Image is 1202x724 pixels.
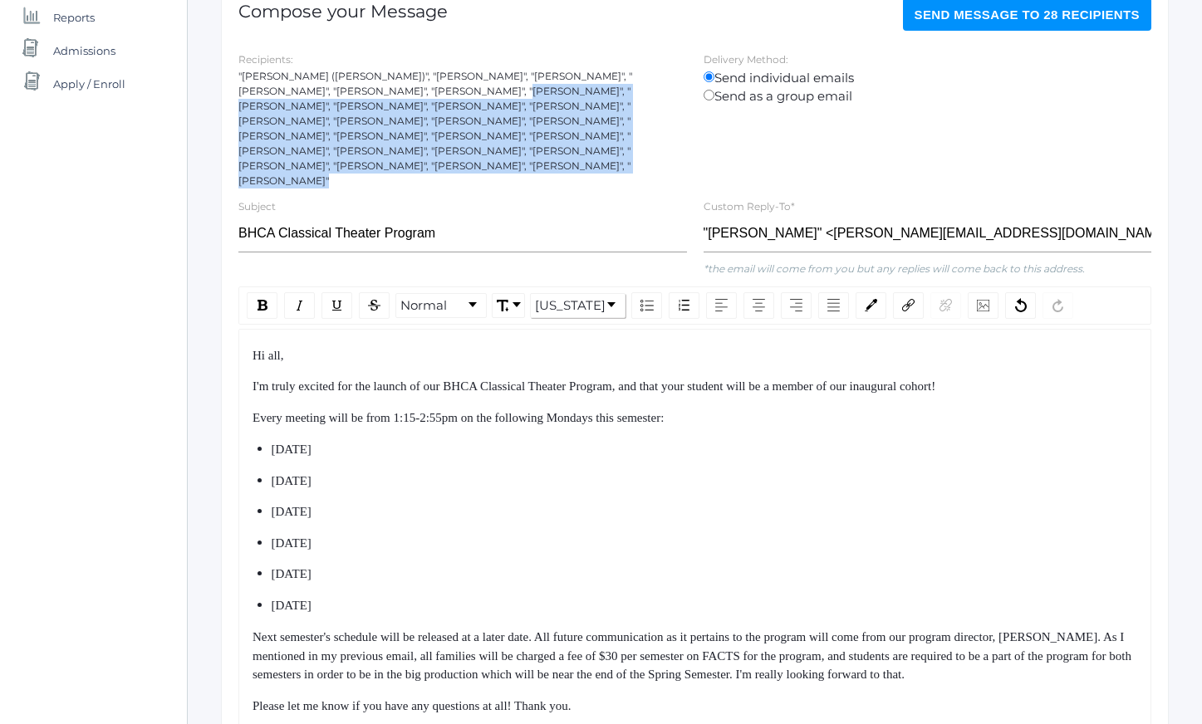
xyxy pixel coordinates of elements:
[631,292,662,319] div: Unordered
[890,292,964,319] div: rdw-link-control
[704,87,1152,106] label: Send as a group email
[272,474,312,487] span: [DATE]
[238,69,687,188] div: "[PERSON_NAME] ([PERSON_NAME])", "[PERSON_NAME]", "[PERSON_NAME]", "[PERSON_NAME]", "[PERSON_NAME...
[893,292,924,319] div: Link
[272,443,312,456] span: [DATE]
[915,7,1141,22] span: Send Message to 28 recipients
[238,286,1151,325] div: rdw-toolbar
[704,69,1152,88] label: Send individual emails
[704,53,788,66] label: Delivery Method:
[1043,292,1073,319] div: Redo
[53,34,115,67] span: Admissions
[531,294,625,317] a: Font
[272,567,312,580] span: [DATE]
[489,292,527,319] div: rdw-font-size-control
[703,292,852,319] div: rdw-textalign-control
[704,200,795,213] label: Custom Reply-To*
[704,71,714,82] input: Send individual emails
[321,292,352,319] div: Underline
[968,292,998,319] div: Image
[530,293,626,318] div: rdw-dropdown
[396,294,486,317] a: Block Type
[253,630,1135,681] span: Next semester's schedule will be released at a later date. All future communication as it pertain...
[359,292,390,319] div: Strikethrough
[272,599,312,612] span: [DATE]
[492,293,525,318] div: rdw-dropdown
[628,292,703,319] div: rdw-list-control
[272,536,312,550] span: [DATE]
[964,292,1002,319] div: rdw-image-control
[284,292,315,319] div: Italic
[253,699,571,712] span: Please let me know if you have any questions at all! Thank you.
[393,292,489,319] div: rdw-block-control
[53,1,95,34] span: Reports
[781,292,812,319] div: Right
[930,292,961,319] div: Unlink
[53,67,125,100] span: Apply / Enroll
[704,215,1152,252] input: "Full Name" <email@email.com>
[272,505,312,518] span: [DATE]
[1005,292,1036,319] div: Undo
[400,296,447,316] span: Normal
[818,292,849,319] div: Justify
[238,200,276,213] label: Subject
[247,292,277,319] div: Bold
[493,294,524,317] a: Font Size
[706,292,737,319] div: Left
[253,349,284,362] span: Hi all,
[395,293,487,318] div: rdw-dropdown
[238,2,448,21] h1: Compose your Message
[1002,292,1077,319] div: rdw-history-control
[243,292,393,319] div: rdw-inline-control
[535,296,606,316] span: [US_STATE]
[704,90,714,100] input: Send as a group email
[704,262,1085,275] em: *the email will come from you but any replies will come back to this address.
[253,411,664,424] span: Every meeting will be from 1:15-2:55pm on the following Mondays this semester:
[852,292,890,319] div: rdw-color-picker
[743,292,774,319] div: Center
[527,292,628,319] div: rdw-font-family-control
[669,292,699,319] div: Ordered
[253,379,935,393] span: I'm truly excited for the launch of our BHCA Classical Theater Program, and that your student wil...
[238,53,293,66] label: Recipients:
